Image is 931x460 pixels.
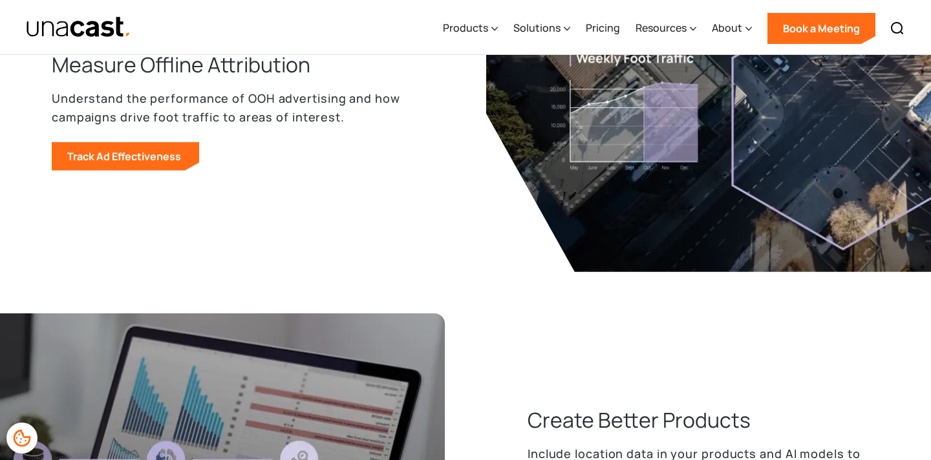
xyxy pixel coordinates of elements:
[6,423,37,454] div: Cookie Preferences
[890,21,905,36] img: Search icon
[443,20,488,36] div: Products
[26,16,131,39] a: home
[636,2,696,55] div: Resources
[26,16,131,39] img: Unacast text logo
[52,89,403,127] p: Understand the performance of OOH advertising and how campaigns drive foot traffic to areas of in...
[513,2,570,55] div: Solutions
[767,13,875,44] a: Book a Meeting
[712,2,752,55] div: About
[52,50,310,79] h3: Measure Offline Attribution
[52,142,199,171] a: Track Ad Effectiveness
[513,20,561,36] div: Solutions
[528,406,751,434] h3: Create Better Products
[636,20,687,36] div: Resources
[443,2,498,55] div: Products
[712,20,742,36] div: About
[586,2,620,55] a: Pricing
